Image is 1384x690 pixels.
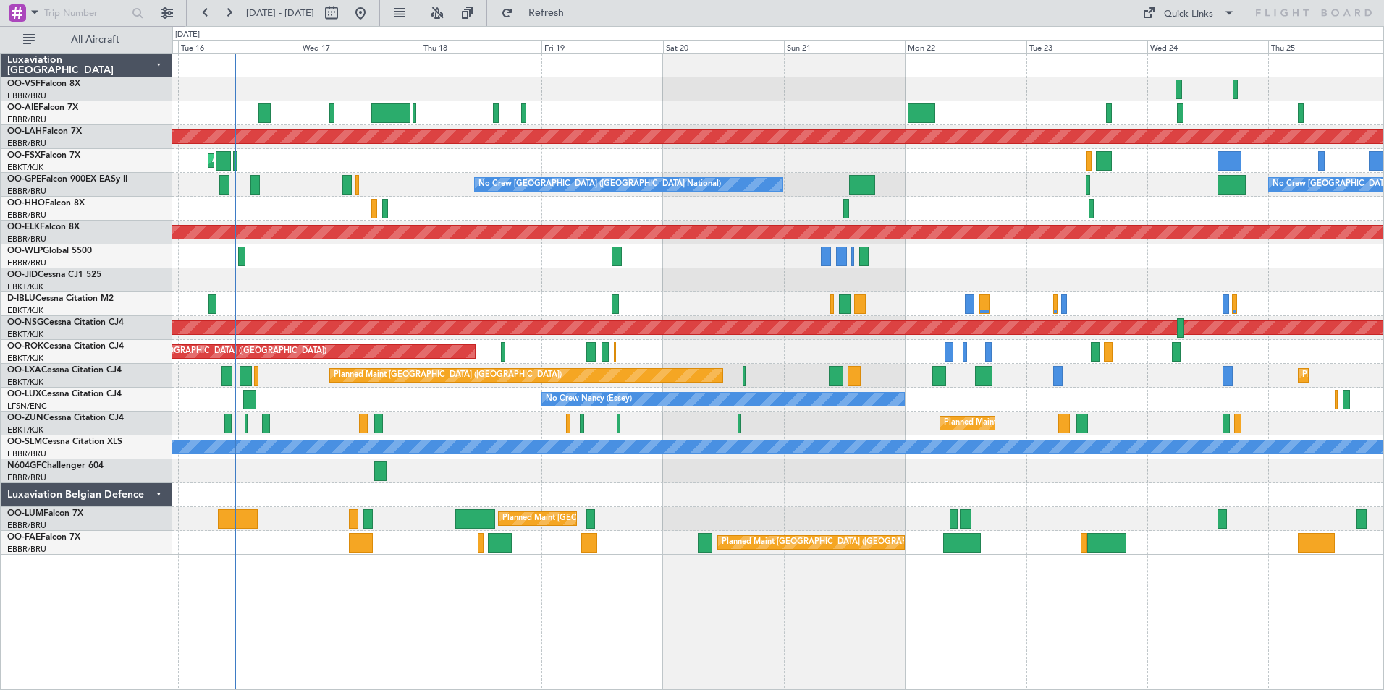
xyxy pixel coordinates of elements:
[7,318,43,327] span: OO-NSG
[246,7,314,20] span: [DATE] - [DATE]
[7,401,47,412] a: LFSN/ENC
[516,8,577,18] span: Refresh
[98,341,326,362] div: Planned Maint [GEOGRAPHIC_DATA] ([GEOGRAPHIC_DATA])
[7,329,43,340] a: EBKT/KJK
[7,414,124,422] a: OO-ZUNCessna Citation CJ4
[478,174,721,195] div: No Crew [GEOGRAPHIC_DATA] ([GEOGRAPHIC_DATA] National)
[7,342,43,351] span: OO-ROK
[7,103,78,112] a: OO-AIEFalcon 7X
[7,247,92,255] a: OO-WLPGlobal 5500
[175,29,200,41] div: [DATE]
[494,1,581,25] button: Refresh
[7,438,42,446] span: OO-SLM
[7,186,46,197] a: EBBR/BRU
[7,318,124,327] a: OO-NSGCessna Citation CJ4
[7,223,40,231] span: OO-ELK
[7,544,46,555] a: EBBR/BRU
[7,448,46,459] a: EBBR/BRU
[300,40,421,53] div: Wed 17
[502,508,764,529] div: Planned Maint [GEOGRAPHIC_DATA] ([GEOGRAPHIC_DATA] National)
[7,175,127,184] a: OO-GPEFalcon 900EX EASy II
[541,40,662,53] div: Fri 19
[7,210,46,221] a: EBBR/BRU
[7,342,124,351] a: OO-ROKCessna Citation CJ4
[7,377,43,388] a: EBKT/KJK
[7,199,85,208] a: OO-HHOFalcon 8X
[7,151,41,160] span: OO-FSX
[38,35,153,45] span: All Aircraft
[334,365,562,386] div: Planned Maint [GEOGRAPHIC_DATA] ([GEOGRAPHIC_DATA])
[7,461,41,470] span: N604GF
[663,40,784,53] div: Sat 20
[7,472,46,483] a: EBBR/BRU
[7,127,82,136] a: OO-LAHFalcon 7X
[7,80,41,88] span: OO-VSF
[7,281,43,292] a: EBKT/KJK
[7,305,43,316] a: EBKT/KJK
[7,366,41,375] span: OO-LXA
[7,223,80,231] a: OO-ELKFalcon 8X
[7,509,43,518] span: OO-LUM
[7,366,122,375] a: OO-LXACessna Citation CJ4
[16,28,157,51] button: All Aircraft
[905,40,1026,53] div: Mon 22
[44,2,127,24] input: Trip Number
[7,533,41,542] span: OO-FAE
[1147,40,1268,53] div: Wed 24
[7,114,46,125] a: EBBR/BRU
[7,103,38,112] span: OO-AIE
[7,438,122,446] a: OO-SLMCessna Citation XLS
[7,90,46,101] a: EBBR/BRU
[7,461,104,470] a: N604GFChallenger 604
[7,425,43,435] a: EBKT/KJK
[7,80,80,88] a: OO-VSFFalcon 8X
[7,414,43,422] span: OO-ZUN
[722,532,984,553] div: Planned Maint [GEOGRAPHIC_DATA] ([GEOGRAPHIC_DATA] National)
[178,40,299,53] div: Tue 16
[784,40,905,53] div: Sun 21
[7,294,114,303] a: D-IBLUCessna Citation M2
[1164,7,1213,22] div: Quick Links
[7,151,80,160] a: OO-FSXFalcon 7X
[7,271,101,279] a: OO-JIDCessna CJ1 525
[7,247,43,255] span: OO-WLP
[7,509,83,518] a: OO-LUMFalcon 7X
[1135,1,1242,25] button: Quick Links
[7,520,46,531] a: EBBR/BRU
[7,199,45,208] span: OO-HHO
[7,390,41,399] span: OO-LUX
[7,533,80,542] a: OO-FAEFalcon 7X
[421,40,541,53] div: Thu 18
[7,138,46,149] a: EBBR/BRU
[212,150,370,171] div: AOG Maint Kortrijk-[GEOGRAPHIC_DATA]
[7,353,43,364] a: EBKT/KJK
[1026,40,1147,53] div: Tue 23
[7,257,46,268] a: EBBR/BRU
[7,271,38,279] span: OO-JID
[944,412,1113,434] div: Planned Maint Kortrijk-[GEOGRAPHIC_DATA]
[7,162,43,173] a: EBKT/KJK
[7,175,41,184] span: OO-GPE
[7,294,35,303] span: D-IBLU
[7,234,46,244] a: EBBR/BRU
[7,127,42,136] span: OO-LAH
[7,390,122,399] a: OO-LUXCessna Citation CJ4
[546,388,632,410] div: No Crew Nancy (Essey)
